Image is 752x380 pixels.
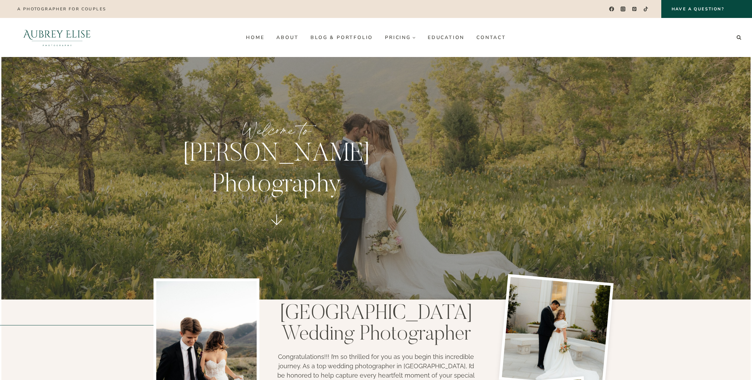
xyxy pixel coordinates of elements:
span: Pricing [385,35,416,40]
nav: Primary [240,32,512,43]
a: TikTok [641,4,651,14]
a: About [270,32,305,43]
p: A photographer for couples [17,7,106,11]
a: Home [240,32,270,43]
a: Instagram [618,4,628,14]
a: Blog & Portfolio [305,32,379,43]
p: [PERSON_NAME] Photography [161,140,392,201]
a: Contact [471,32,512,43]
a: Pricing [379,32,422,43]
p: Welcome to [161,117,392,143]
a: Pinterest [630,4,640,14]
a: Education [422,32,470,43]
a: Facebook [606,4,616,14]
button: View Search Form [734,33,744,42]
h1: [GEOGRAPHIC_DATA] Wedding Photographer [275,304,478,345]
img: Aubrey Elise Photography [8,18,106,57]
